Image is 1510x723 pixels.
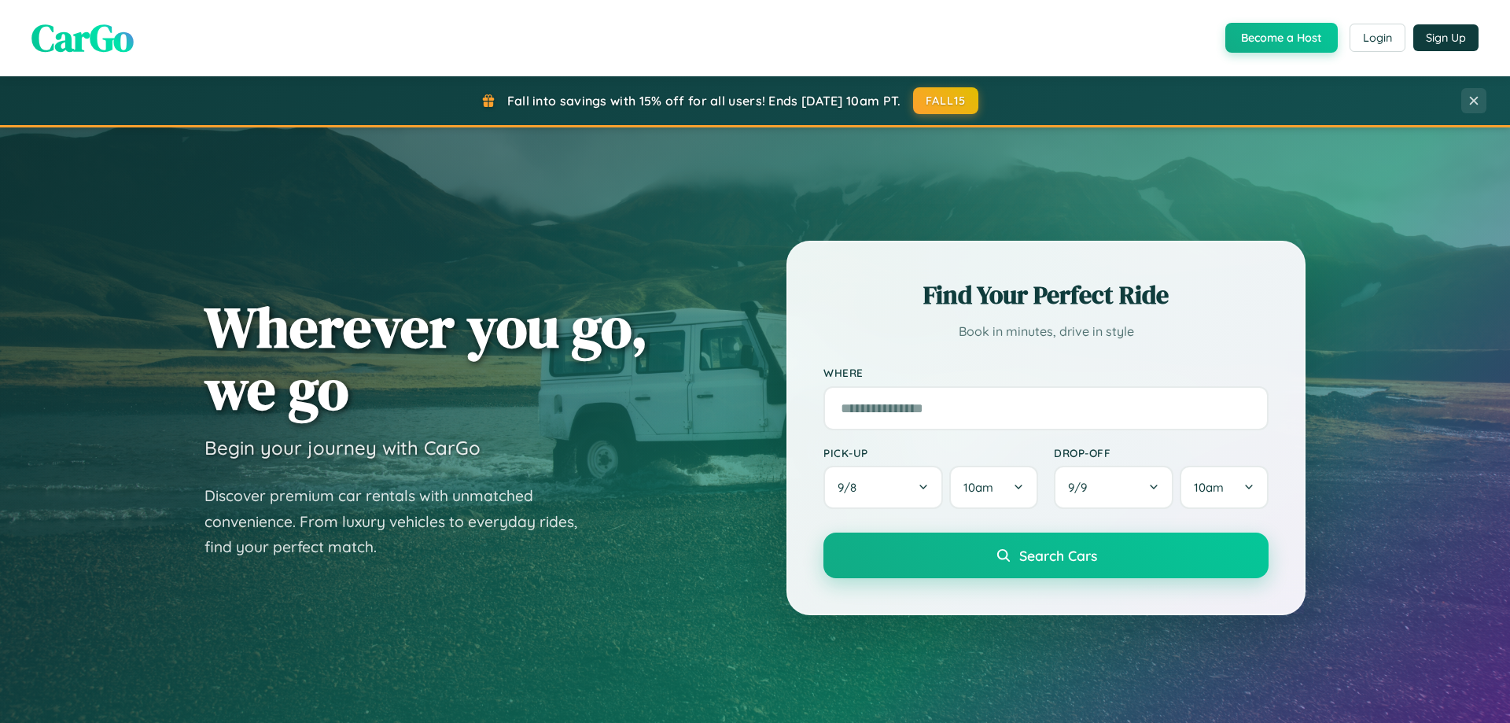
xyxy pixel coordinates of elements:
[31,12,134,64] span: CarGo
[838,480,864,495] span: 9 / 8
[823,466,943,509] button: 9/8
[1068,480,1095,495] span: 9 / 9
[823,278,1269,312] h2: Find Your Perfect Ride
[913,87,979,114] button: FALL15
[1350,24,1405,52] button: Login
[1194,480,1224,495] span: 10am
[1413,24,1479,51] button: Sign Up
[507,93,901,109] span: Fall into savings with 15% off for all users! Ends [DATE] 10am PT.
[823,367,1269,380] label: Where
[1180,466,1269,509] button: 10am
[823,446,1038,459] label: Pick-up
[1019,547,1097,564] span: Search Cars
[204,483,598,560] p: Discover premium car rentals with unmatched convenience. From luxury vehicles to everyday rides, ...
[949,466,1038,509] button: 10am
[963,480,993,495] span: 10am
[823,320,1269,343] p: Book in minutes, drive in style
[204,436,481,459] h3: Begin your journey with CarGo
[204,296,648,420] h1: Wherever you go, we go
[1225,23,1338,53] button: Become a Host
[1054,466,1173,509] button: 9/9
[1054,446,1269,459] label: Drop-off
[823,533,1269,578] button: Search Cars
